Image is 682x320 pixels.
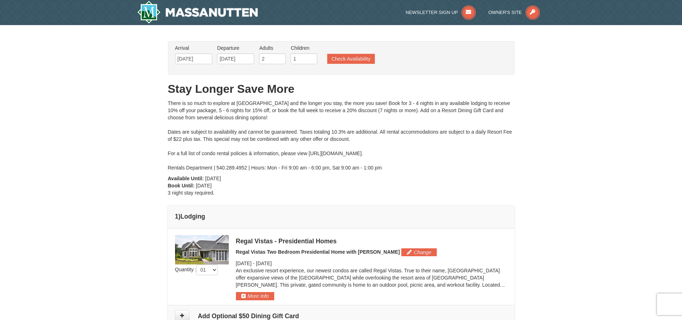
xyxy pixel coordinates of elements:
[327,54,375,64] button: Check Availability
[236,267,507,288] p: An exclusive resort experience, our newest condos are called Regal Vistas. True to their name, [G...
[137,1,258,24] img: Massanutten Resort Logo
[236,238,507,245] div: Regal Vistas - Presidential Homes
[217,44,254,52] label: Departure
[259,44,286,52] label: Adults
[168,82,514,96] h1: Stay Longer Save More
[406,10,458,15] span: Newsletter Sign Up
[168,183,195,188] strong: Book Until:
[236,261,252,266] span: [DATE]
[168,176,204,181] strong: Available Until:
[175,213,507,220] h4: 1 Lodging
[168,190,215,196] span: 3 night stay required.
[175,312,507,320] h4: Add Optional $50 Dining Gift Card
[406,10,476,15] a: Newsletter Sign Up
[236,249,400,255] span: Regal Vistas Two Bedroom Presidential Home with [PERSON_NAME]
[291,44,317,52] label: Children
[178,213,180,220] span: )
[196,183,212,188] span: [DATE]
[168,100,514,171] div: There is so much to explore at [GEOGRAPHIC_DATA] and the longer you stay, the more you save! Book...
[488,10,540,15] a: Owner's Site
[253,261,255,266] span: -
[256,261,272,266] span: [DATE]
[488,10,522,15] span: Owner's Site
[236,292,274,300] button: More Info
[175,44,212,52] label: Arrival
[175,267,218,272] span: Quantity :
[175,235,229,264] img: 19218991-1-902409a9.jpg
[205,176,221,181] span: [DATE]
[137,1,258,24] a: Massanutten Resort
[401,248,437,256] button: Change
